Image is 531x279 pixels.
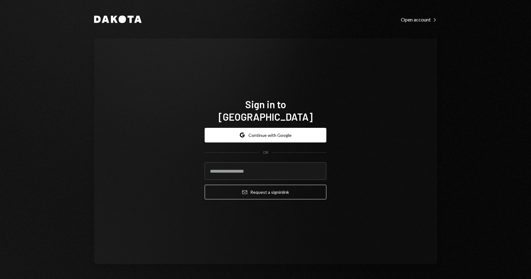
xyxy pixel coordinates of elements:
a: Open account [401,16,437,23]
button: Request a signinlink [205,185,326,199]
h1: Sign in to [GEOGRAPHIC_DATA] [205,98,326,123]
div: OR [263,150,268,155]
button: Continue with Google [205,128,326,142]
